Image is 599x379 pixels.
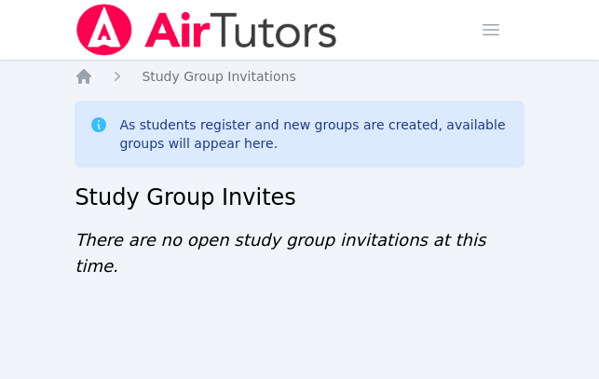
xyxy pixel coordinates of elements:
[75,67,524,86] nav: Breadcrumb
[75,183,524,212] h2: Study Group Invites
[119,115,509,153] div: As students register and new groups are created, available groups will appear here.
[75,4,338,56] img: Air Tutors
[75,230,485,276] span: There are no open study group invitations at this time.
[142,69,295,84] span: Study Group Invitations
[142,67,295,86] a: Study Group Invitations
